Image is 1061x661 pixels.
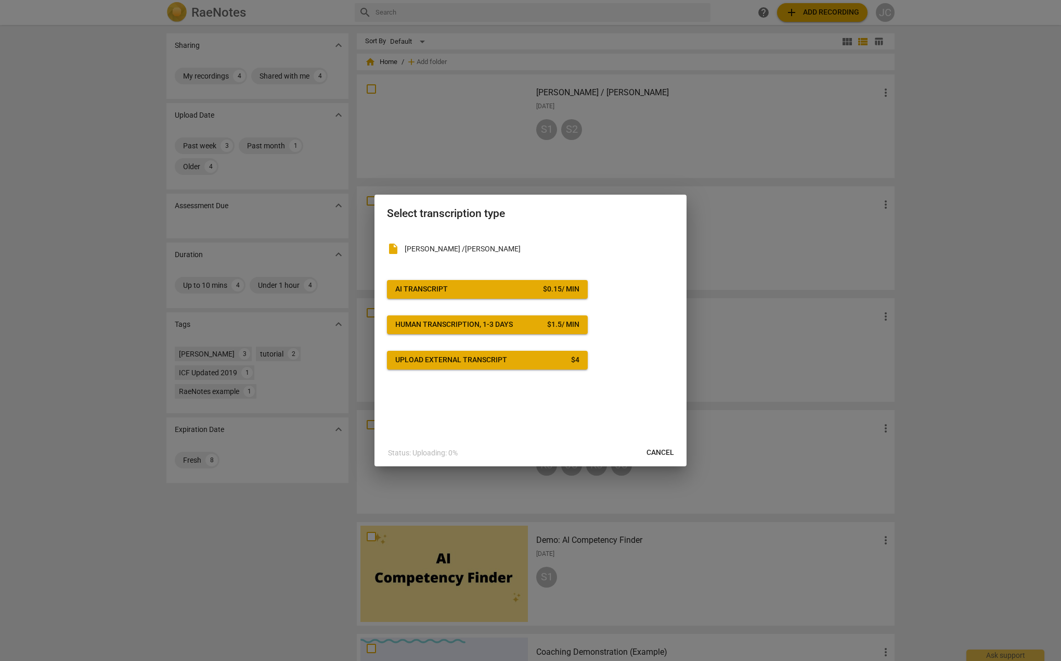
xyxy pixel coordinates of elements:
[646,448,674,458] span: Cancel
[543,284,579,295] div: $ 0.15 / min
[387,207,674,220] h2: Select transcription type
[395,320,513,330] div: Human transcription, 1-3 days
[395,355,507,365] div: Upload external transcript
[395,284,448,295] div: AI Transcript
[387,243,399,255] span: insert_drive_file
[571,355,579,365] div: $ 4
[388,448,458,459] p: Status: Uploading: 0%
[547,320,579,330] div: $ 1.5 / min
[405,244,674,255] p: Kevin J /John C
